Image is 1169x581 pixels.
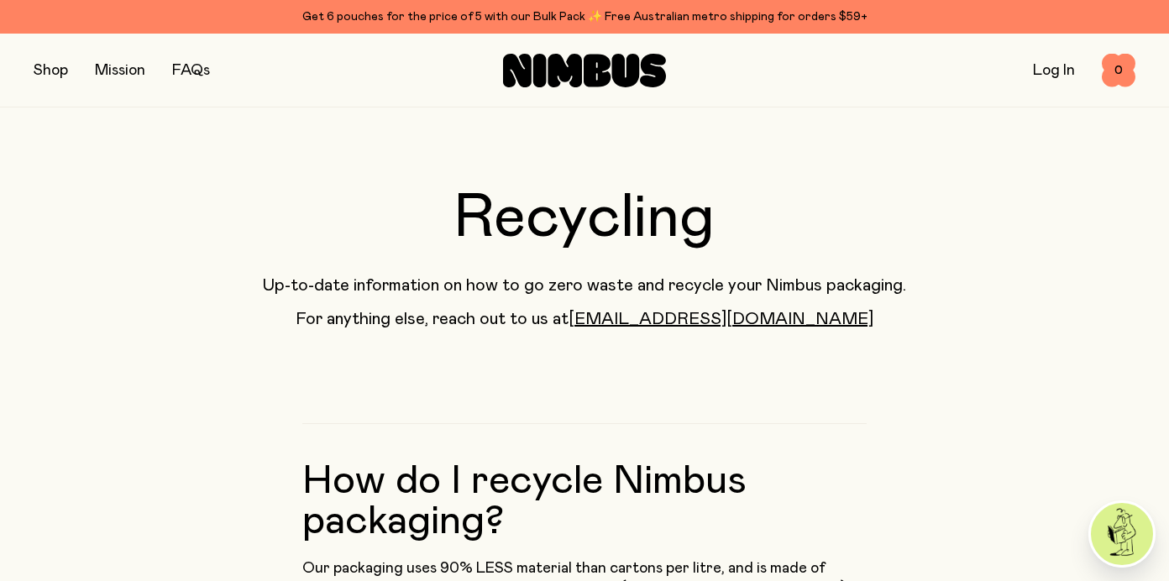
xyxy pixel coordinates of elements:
p: Up-to-date information on how to go zero waste and recycle your Nimbus packaging. [34,275,1135,296]
a: Log In [1033,63,1075,78]
h1: Recycling [34,188,1135,249]
a: [EMAIL_ADDRESS][DOMAIN_NAME] [569,311,873,327]
button: 0 [1102,54,1135,87]
div: Get 6 pouches for the price of 5 with our Bulk Pack ✨ Free Australian metro shipping for orders $59+ [34,7,1135,27]
a: Mission [95,63,145,78]
img: agent [1091,503,1153,565]
a: FAQs [172,63,210,78]
h2: How do I recycle Nimbus packaging? [302,423,867,542]
p: For anything else, reach out to us at [34,309,1135,329]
